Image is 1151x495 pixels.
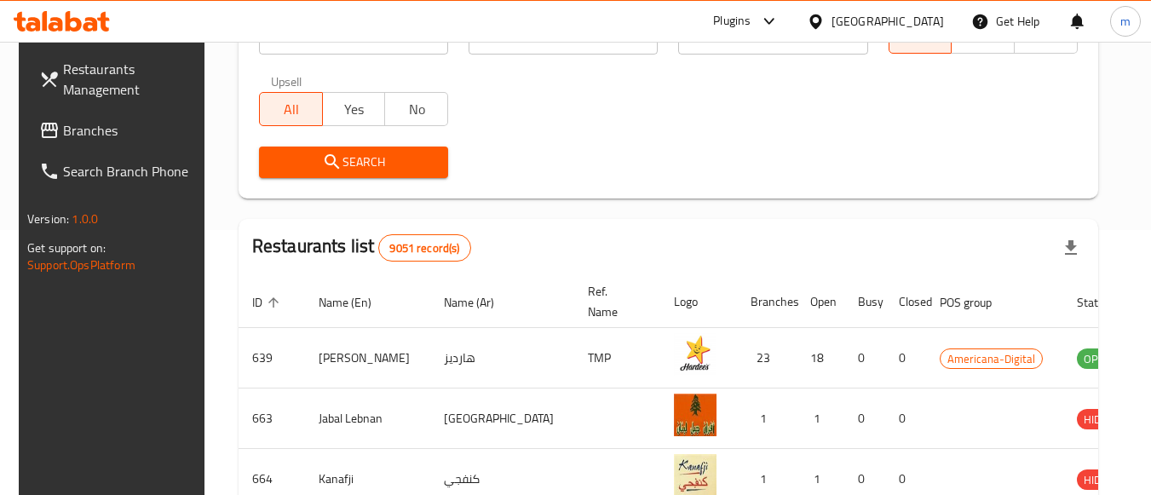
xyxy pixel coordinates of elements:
span: All [267,97,316,122]
span: TGO [958,25,1008,49]
td: هارديز [430,328,574,389]
button: No [384,92,448,126]
span: Restaurants Management [63,59,198,100]
th: Branches [737,276,797,328]
td: 1 [797,389,844,449]
span: Search [273,152,435,173]
h2: Restaurants list [252,233,471,262]
span: Yes [330,97,379,122]
a: Support.OpsPlatform [27,254,135,276]
span: Version: [27,208,69,230]
span: ID [252,292,285,313]
span: 1.0.0 [72,208,98,230]
td: Jabal Lebnan [305,389,430,449]
td: 23 [737,328,797,389]
span: Ref. Name [588,281,640,322]
th: Open [797,276,844,328]
td: 1 [737,389,797,449]
img: Hardee's [674,333,716,376]
div: Export file [1050,227,1091,268]
div: [GEOGRAPHIC_DATA] [832,12,944,31]
span: Americana-Digital [941,349,1042,369]
span: POS group [940,292,1014,313]
span: Branches [63,120,198,141]
a: Restaurants Management [26,49,211,110]
td: 0 [844,389,885,449]
span: Search Branch Phone [63,161,198,181]
td: 639 [239,328,305,389]
td: TMP [574,328,660,389]
div: OPEN [1077,348,1119,369]
span: Name (En) [319,292,394,313]
button: All [259,92,323,126]
span: No [392,97,441,122]
td: 0 [885,389,926,449]
span: Status [1077,292,1132,313]
div: HIDDEN [1077,409,1128,429]
span: HIDDEN [1077,470,1128,490]
a: Branches [26,110,211,151]
label: Upsell [271,75,302,87]
div: HIDDEN [1077,469,1128,490]
td: [GEOGRAPHIC_DATA] [430,389,574,449]
span: All [896,25,946,49]
span: 9051 record(s) [379,240,469,256]
div: Plugins [713,11,751,32]
td: 0 [844,328,885,389]
th: Logo [660,276,737,328]
td: 18 [797,328,844,389]
td: 663 [239,389,305,449]
button: Search [259,147,448,178]
span: HIDDEN [1077,410,1128,429]
span: Get support on: [27,237,106,259]
th: Busy [844,276,885,328]
span: Name (Ar) [444,292,516,313]
td: 0 [885,328,926,389]
div: Total records count [378,234,470,262]
img: Jabal Lebnan [674,394,716,436]
span: m [1120,12,1131,31]
span: TMP [1022,25,1071,49]
a: Search Branch Phone [26,151,211,192]
button: Yes [322,92,386,126]
span: OPEN [1077,349,1119,369]
th: Closed [885,276,926,328]
td: [PERSON_NAME] [305,328,430,389]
